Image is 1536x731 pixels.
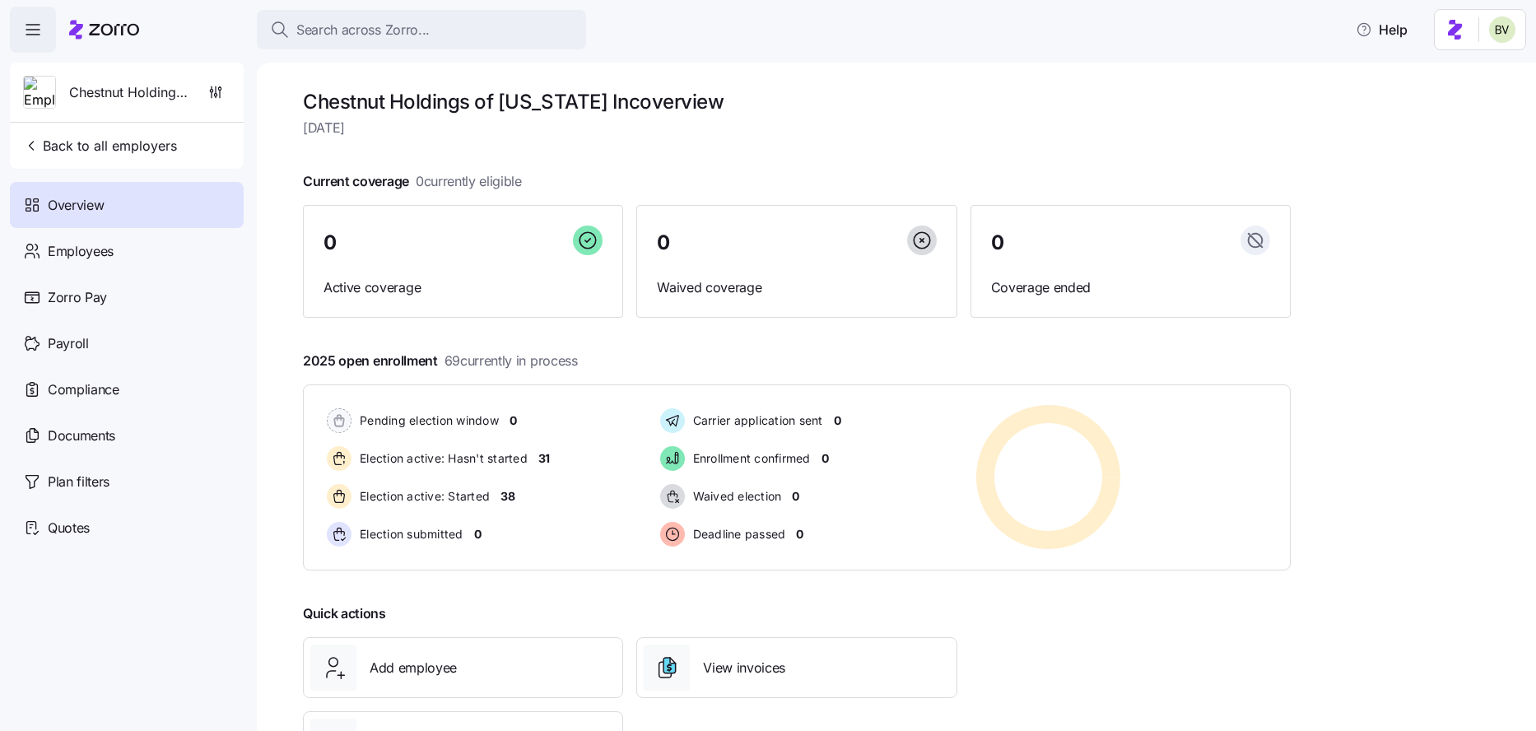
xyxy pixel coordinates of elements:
span: 0 [792,488,799,505]
span: 0 [657,233,670,253]
a: Overview [10,182,244,228]
span: 0 [991,233,1004,253]
button: Help [1343,13,1421,46]
span: Overview [48,195,104,216]
span: Help [1356,20,1408,40]
span: 38 [500,488,514,505]
h1: Chestnut Holdings of [US_STATE] Inc overview [303,89,1291,114]
span: Compliance [48,379,119,400]
span: 69 currently in process [445,351,578,371]
a: Quotes [10,505,244,551]
span: 0 [796,526,803,542]
span: Zorro Pay [48,287,107,308]
span: Current coverage [303,171,522,192]
span: 0 [510,412,517,429]
a: Plan filters [10,459,244,505]
span: 0 currently eligible [416,171,522,192]
span: View invoices [703,658,785,678]
button: Search across Zorro... [257,10,586,49]
span: Chestnut Holdings of [US_STATE] Inc [69,82,188,103]
span: Quick actions [303,603,386,624]
a: Compliance [10,366,244,412]
span: Employees [48,241,114,262]
button: Back to all employers [16,129,184,162]
span: [DATE] [303,118,1291,138]
a: Employees [10,228,244,274]
span: Payroll [48,333,89,354]
span: Waived coverage [657,277,936,298]
span: Pending election window [355,412,499,429]
span: Enrollment confirmed [688,450,811,467]
span: Documents [48,426,115,446]
span: Quotes [48,518,90,538]
span: Coverage ended [991,277,1270,298]
span: 0 [834,412,841,429]
span: Add employee [370,658,457,678]
a: Payroll [10,320,244,366]
span: Carrier application sent [688,412,823,429]
span: Election submitted [355,526,463,542]
span: 0 [323,233,337,253]
span: Election active: Started [355,488,490,505]
span: Deadline passed [688,526,786,542]
span: Search across Zorro... [296,20,430,40]
span: Election active: Hasn't started [355,450,528,467]
span: Back to all employers [23,136,177,156]
span: 31 [538,450,550,467]
img: Employer logo [24,77,55,109]
span: 2025 open enrollment [303,351,578,371]
span: Active coverage [323,277,603,298]
span: Waived election [688,488,782,505]
img: 676487ef2089eb4995defdc85707b4f5 [1489,16,1515,43]
span: 0 [474,526,482,542]
span: 0 [822,450,829,467]
a: Zorro Pay [10,274,244,320]
span: Plan filters [48,472,109,492]
a: Documents [10,412,244,459]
